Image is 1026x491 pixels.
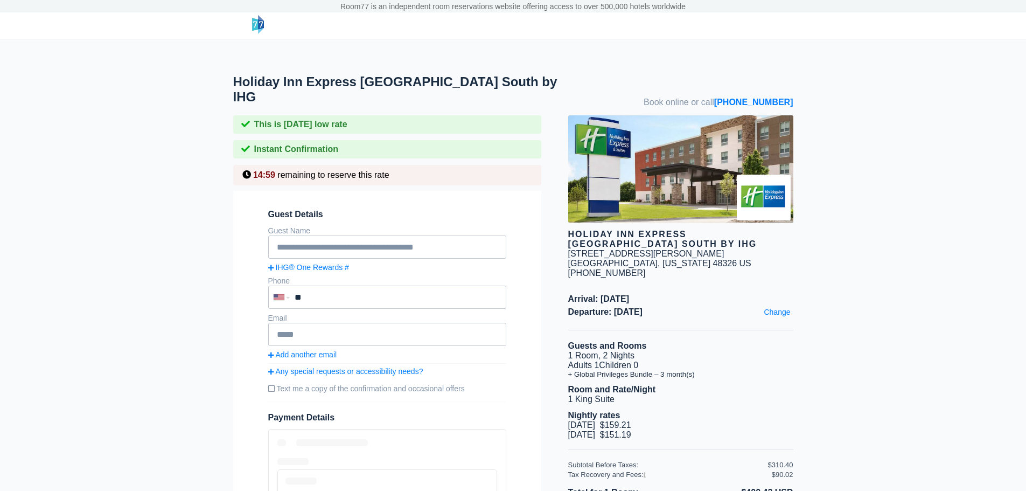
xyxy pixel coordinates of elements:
div: [STREET_ADDRESS][PERSON_NAME] [568,249,724,259]
label: Email [268,314,287,322]
b: Nightly rates [568,411,620,420]
li: Adults 1 [568,361,793,370]
span: Arrival: [DATE] [568,294,793,304]
img: hotel image [568,115,793,223]
div: This is [DATE] low rate [233,115,541,134]
a: Any special requests or accessibility needs? [268,367,506,376]
a: [PHONE_NUMBER] [714,98,793,107]
h1: Holiday Inn Express [GEOGRAPHIC_DATA] South by IHG [233,74,568,105]
span: remaining to reserve this rate [277,170,389,179]
label: Phone [268,276,290,285]
span: [GEOGRAPHIC_DATA], [568,259,660,268]
div: Instant Confirmation [233,140,541,158]
a: IHG® One Rewards # [268,263,506,272]
div: Subtotal Before Taxes: [568,461,768,469]
span: Payment Details [268,413,335,422]
div: $310.40 [768,461,793,469]
span: Guest Details [268,210,506,219]
div: United States: +1 [269,287,292,308]
label: Guest Name [268,226,311,235]
div: Tax Recovery and Fees: [568,471,768,479]
span: Children 0 [599,361,638,370]
li: + Global Privileges Bundle – 3 month(s) [568,370,793,378]
a: Change [761,305,793,319]
div: $90.02 [772,471,793,479]
a: Add another email [268,350,506,359]
div: Holiday Inn Express [GEOGRAPHIC_DATA] South by IHG [568,230,793,249]
span: Departure: [DATE] [568,307,793,317]
div: [PHONE_NUMBER] [568,268,793,278]
li: 1 King Suite [568,395,793,404]
span: US [739,259,751,268]
span: [DATE] $151.19 [568,430,631,439]
b: Room and Rate/Night [568,385,656,394]
span: 14:59 [253,170,275,179]
img: logo-header-small.png [252,15,264,34]
b: Guests and Rooms [568,341,647,350]
img: Brand logo for Holiday Inn Express Auburn Hills South by IHG [737,175,791,220]
li: 1 Room, 2 Nights [568,351,793,361]
span: [US_STATE] [662,259,710,268]
span: 48326 [713,259,737,268]
label: Text me a copy of the confirmation and occasional offers [268,380,506,397]
span: Book online or call [644,98,793,107]
span: [DATE] $159.21 [568,420,631,430]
